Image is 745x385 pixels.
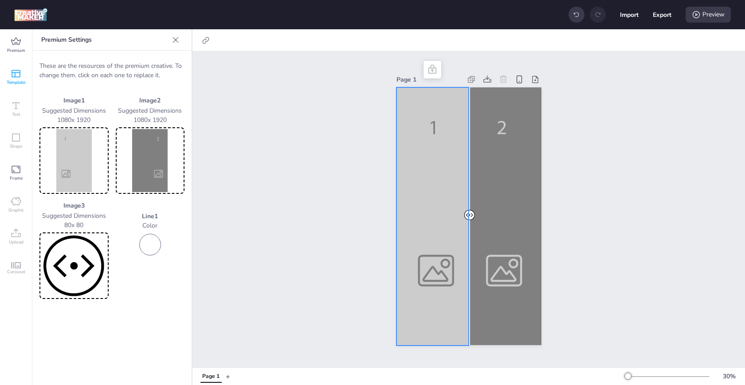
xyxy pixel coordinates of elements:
span: Template [7,79,25,86]
p: Color [116,221,185,230]
span: Premium [7,47,25,54]
p: Suggested Dimensions [116,106,185,115]
p: Suggested Dimensions [39,211,109,220]
div: Page 1 [396,75,462,84]
button: Import [620,5,639,24]
span: Graphic [8,207,24,214]
p: Image 3 [39,201,109,210]
div: Page 1 [202,373,220,381]
div: Tabs [196,369,226,384]
div: Preview [686,7,731,23]
p: 1080 x 1920 [116,115,185,125]
p: Premium Settings [41,29,169,51]
p: Image 1 [39,96,109,105]
span: Text [12,111,20,118]
img: logo Creative Maker [14,8,47,21]
img: Preview [41,234,107,297]
p: Suggested Dimensions [39,106,109,115]
img: Preview [118,129,183,192]
div: 30 % [718,372,740,381]
img: Preview [41,129,107,192]
p: These are the resources of the premium creative. To change them, click on each one to replace it. [39,61,184,80]
p: 1080 x 1920 [39,115,109,125]
button: Export [653,5,671,24]
p: Image 2 [116,96,185,105]
p: 80 x 80 [39,220,109,230]
span: Frame [10,175,23,182]
p: Line 1 [116,212,185,221]
span: Upload [9,239,24,246]
span: Carousel [7,268,25,275]
button: + [226,369,230,384]
span: Shape [10,143,22,150]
